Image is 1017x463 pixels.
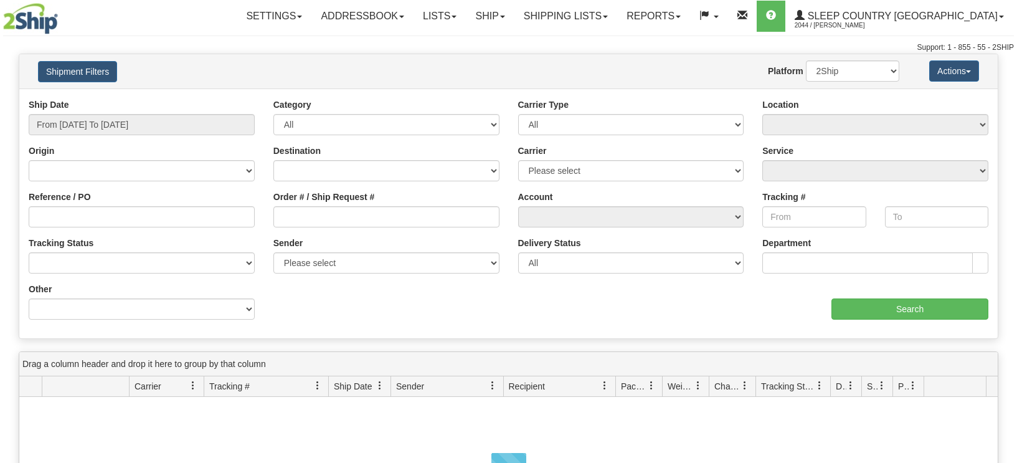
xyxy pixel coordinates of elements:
[182,375,204,396] a: Carrier filter column settings
[518,237,581,249] label: Delivery Status
[809,375,830,396] a: Tracking Status filter column settings
[29,145,54,157] label: Origin
[482,375,503,396] a: Sender filter column settings
[307,375,328,396] a: Tracking # filter column settings
[3,42,1014,53] div: Support: 1 - 855 - 55 - 2SHIP
[762,145,793,157] label: Service
[840,375,861,396] a: Delivery Status filter column settings
[836,380,846,393] span: Delivery Status
[688,375,709,396] a: Weight filter column settings
[29,98,69,111] label: Ship Date
[885,206,988,227] input: To
[38,61,117,82] button: Shipment Filters
[768,65,803,77] label: Platform
[3,3,58,34] img: logo2044.jpg
[831,298,988,320] input: Search
[396,380,424,393] span: Sender
[369,375,390,396] a: Ship Date filter column settings
[867,380,877,393] span: Shipment Issues
[641,375,662,396] a: Packages filter column settings
[761,380,815,393] span: Tracking Status
[273,237,303,249] label: Sender
[514,1,617,32] a: Shipping lists
[509,380,545,393] span: Recipient
[237,1,311,32] a: Settings
[805,11,998,21] span: Sleep Country [GEOGRAPHIC_DATA]
[668,380,694,393] span: Weight
[29,237,93,249] label: Tracking Status
[29,283,52,295] label: Other
[714,380,740,393] span: Charge
[19,352,998,376] div: grid grouping header
[621,380,647,393] span: Packages
[273,145,321,157] label: Destination
[734,375,755,396] a: Charge filter column settings
[518,145,547,157] label: Carrier
[871,375,892,396] a: Shipment Issues filter column settings
[273,191,375,203] label: Order # / Ship Request #
[466,1,514,32] a: Ship
[29,191,91,203] label: Reference / PO
[762,206,866,227] input: From
[594,375,615,396] a: Recipient filter column settings
[762,98,798,111] label: Location
[902,375,924,396] a: Pickup Status filter column settings
[273,98,311,111] label: Category
[518,98,569,111] label: Carrier Type
[311,1,414,32] a: Addressbook
[929,60,979,82] button: Actions
[785,1,1013,32] a: Sleep Country [GEOGRAPHIC_DATA] 2044 / [PERSON_NAME]
[617,1,690,32] a: Reports
[762,237,811,249] label: Department
[762,191,805,203] label: Tracking #
[209,380,250,393] span: Tracking #
[135,380,161,393] span: Carrier
[795,19,888,32] span: 2044 / [PERSON_NAME]
[518,191,553,203] label: Account
[334,380,372,393] span: Ship Date
[414,1,466,32] a: Lists
[898,380,909,393] span: Pickup Status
